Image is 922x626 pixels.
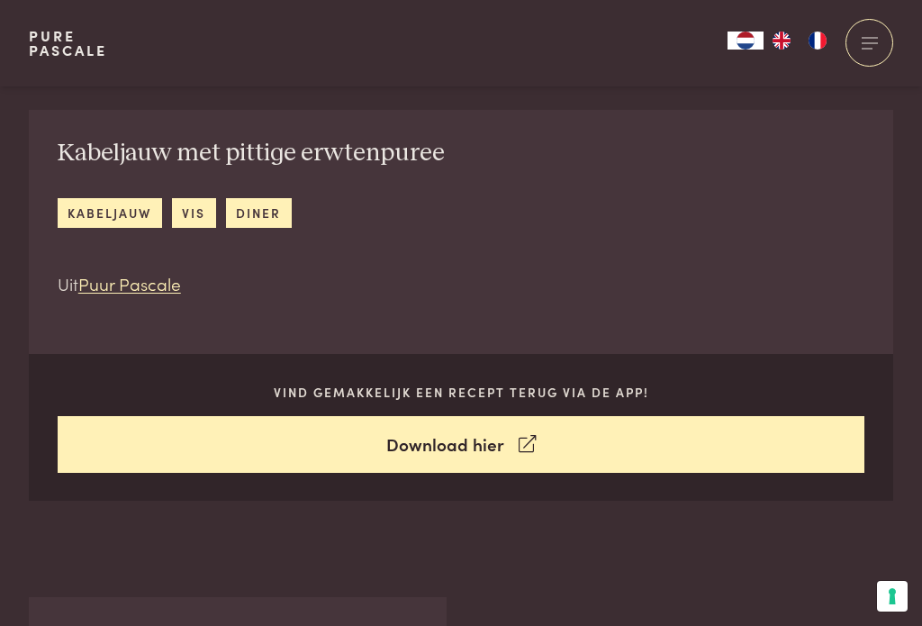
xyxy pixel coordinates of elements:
p: Uit [58,271,445,297]
a: Puur Pascale [78,271,181,295]
aside: Language selected: Nederlands [728,32,836,50]
a: EN [764,32,800,50]
div: Language [728,32,764,50]
a: vis [172,198,216,228]
ul: Language list [764,32,836,50]
a: diner [226,198,292,228]
a: FR [800,32,836,50]
a: NL [728,32,764,50]
a: PurePascale [29,29,107,58]
a: kabeljauw [58,198,162,228]
p: Vind gemakkelijk een recept terug via de app! [58,383,865,402]
a: Download hier [58,416,865,473]
button: Uw voorkeuren voor toestemming voor trackingtechnologieën [877,581,908,612]
h2: Kabeljauw met pittige erwtenpuree [58,138,445,169]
